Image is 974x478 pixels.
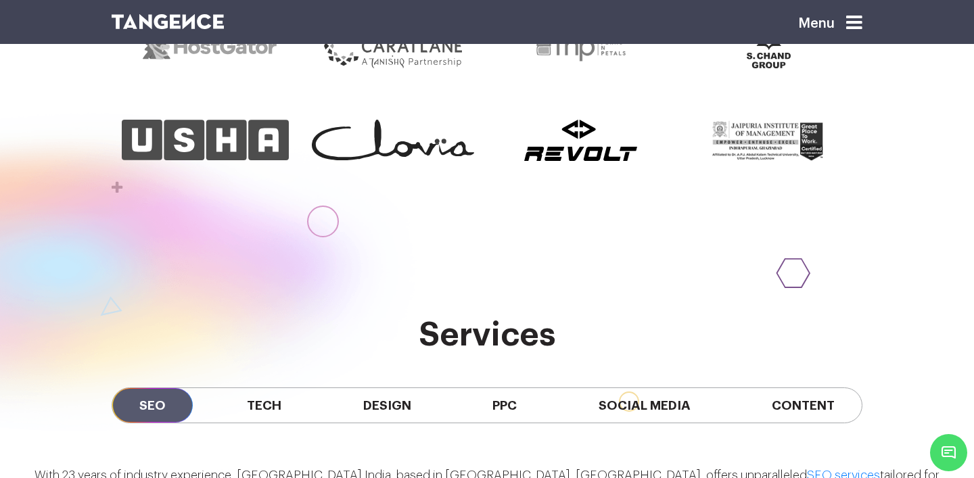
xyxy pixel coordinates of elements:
span: PPC [465,388,544,423]
span: Content [745,388,862,423]
img: Clovia.svg [312,120,474,160]
img: Revolt.svg [524,120,637,162]
span: SEO [112,388,193,423]
span: Chat Widget [930,434,967,471]
h2: services [112,317,862,354]
span: Social Media [572,388,718,423]
span: Design [336,388,438,423]
span: Tech [220,388,308,423]
img: logo SVG [112,14,224,29]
